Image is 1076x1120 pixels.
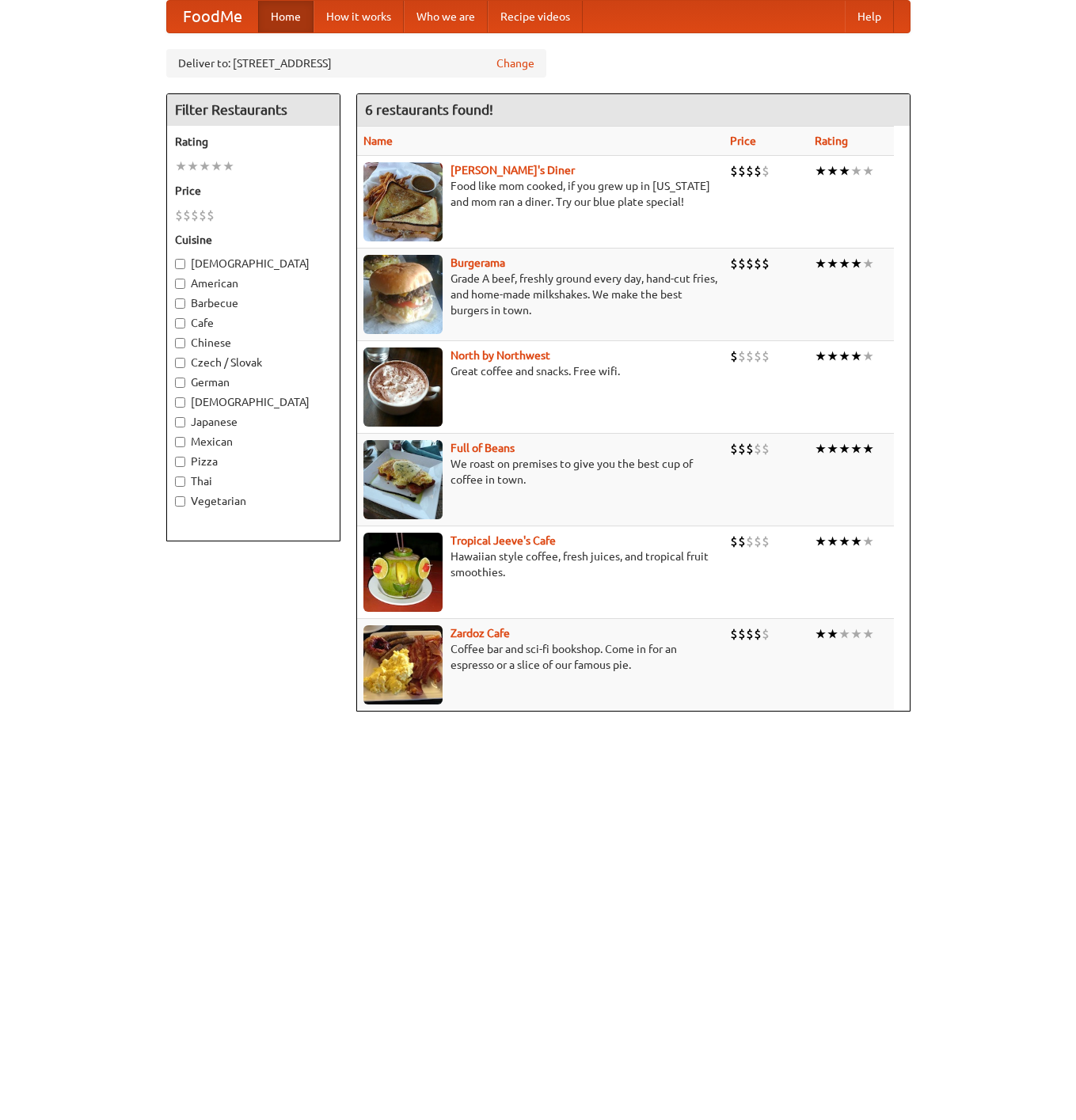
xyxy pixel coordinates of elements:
[754,255,762,272] li: $
[862,625,874,643] li: ★
[175,454,332,469] label: Pizza
[838,440,850,457] li: ★
[191,207,199,224] li: $
[175,397,185,408] input: [DEMOGRAPHIC_DATA]
[762,162,770,180] li: $
[175,493,332,509] label: Vegetarian
[404,1,488,32] a: Who we are
[754,347,762,365] li: $
[175,417,185,427] input: Japanese
[827,162,838,180] li: ★
[175,434,332,450] label: Mexican
[488,1,583,32] a: Recipe videos
[175,394,332,410] label: [DEMOGRAPHIC_DATA]
[363,549,717,580] p: Hawaiian style coffee, fresh juices, and tropical fruit smoothies.
[363,347,443,427] img: north.jpg
[730,135,756,147] a: Price
[175,414,332,430] label: Japanese
[827,347,838,365] li: ★
[838,347,850,365] li: ★
[363,625,443,704] img: zardoz.jpg
[451,627,510,640] a: Zardoz Cafe
[175,256,332,271] label: [DEMOGRAPHIC_DATA]
[738,162,746,180] li: $
[211,158,222,175] li: ★
[815,533,827,550] li: ★
[850,162,862,180] li: ★
[451,256,505,269] a: Burgerama
[815,162,827,180] li: ★
[363,135,393,147] a: Name
[175,134,332,150] h5: Rating
[258,1,314,32] a: Home
[175,358,185,368] input: Czech / Slovak
[175,457,185,467] input: Pizza
[496,55,534,71] a: Change
[746,440,754,457] li: $
[730,625,738,643] li: $
[730,440,738,457] li: $
[199,207,207,224] li: $
[207,207,215,224] li: $
[451,164,575,177] a: [PERSON_NAME]'s Diner
[845,1,894,32] a: Help
[175,473,332,489] label: Thai
[862,162,874,180] li: ★
[850,533,862,550] li: ★
[175,476,185,487] input: Thai
[363,178,717,210] p: Food like mom cooked, if you grew up in [US_STATE] and mom ran a diner. Try our blue plate special!
[838,162,850,180] li: ★
[175,275,332,291] label: American
[363,162,443,241] img: sallys.jpg
[175,318,185,328] input: Cafe
[850,440,862,457] li: ★
[175,378,185,388] input: German
[730,347,738,365] li: $
[850,347,862,365] li: ★
[815,135,848,147] a: Rating
[827,533,838,550] li: ★
[175,374,332,390] label: German
[754,533,762,550] li: $
[451,349,550,362] a: North by Northwest
[762,533,770,550] li: $
[166,49,546,78] div: Deliver to: [STREET_ADDRESS]
[730,255,738,272] li: $
[183,207,191,224] li: $
[222,158,234,175] li: ★
[762,255,770,272] li: $
[862,533,874,550] li: ★
[746,255,754,272] li: $
[762,440,770,457] li: $
[746,162,754,180] li: $
[815,347,827,365] li: ★
[175,232,332,248] h5: Cuisine
[815,625,827,643] li: ★
[762,347,770,365] li: $
[363,271,717,318] p: Grade A beef, freshly ground every day, hand-cut fries, and home-made milkshakes. We make the bes...
[175,295,332,311] label: Barbecue
[363,440,443,519] img: beans.jpg
[815,255,827,272] li: ★
[175,437,185,447] input: Mexican
[363,641,717,673] p: Coffee bar and sci-fi bookshop. Come in for an espresso or a slice of our famous pie.
[838,533,850,550] li: ★
[365,102,493,117] ng-pluralize: 6 restaurants found!
[815,440,827,457] li: ★
[862,255,874,272] li: ★
[862,347,874,365] li: ★
[167,94,340,126] h4: Filter Restaurants
[746,533,754,550] li: $
[167,1,258,32] a: FoodMe
[175,355,332,370] label: Czech / Slovak
[199,158,211,175] li: ★
[730,533,738,550] li: $
[827,255,838,272] li: ★
[762,625,770,643] li: $
[175,315,332,331] label: Cafe
[363,533,443,612] img: jeeves.jpg
[363,363,717,379] p: Great coffee and snacks. Free wifi.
